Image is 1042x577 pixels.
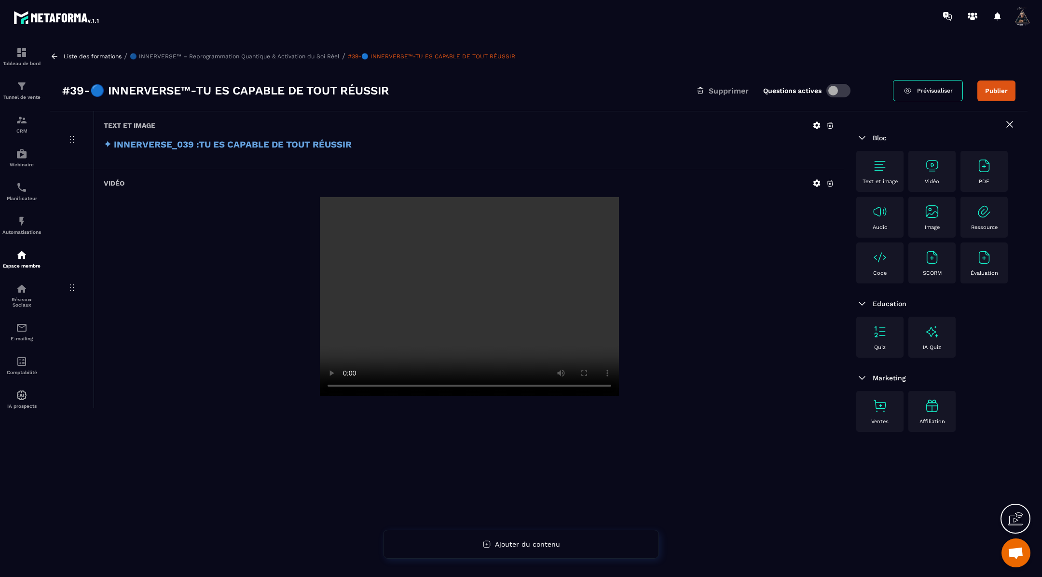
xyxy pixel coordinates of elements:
[925,178,939,185] p: Vidéo
[16,356,27,367] img: accountant
[2,297,41,308] p: Réseaux Sociaux
[871,418,889,425] p: Ventes
[2,315,41,349] a: emailemailE-mailing
[2,73,41,107] a: formationformationTunnel de vente
[2,263,41,268] p: Espace membre
[709,86,749,95] span: Supprimer
[2,276,41,315] a: social-networksocial-networkRéseaux Sociaux
[873,374,906,382] span: Marketing
[2,107,41,141] a: formationformationCRM
[16,283,27,295] img: social-network
[16,322,27,334] img: email
[873,224,888,230] p: Audio
[104,139,199,150] strong: ✦ INNERVERSE_039 :
[2,229,41,235] p: Automatisations
[342,52,345,61] span: /
[16,47,27,58] img: formation
[924,250,940,265] img: text-image no-wra
[873,270,887,276] p: Code
[1001,538,1030,567] a: Ouvrir le chat
[872,158,888,174] img: text-image no-wra
[923,344,941,350] p: IA Quiz
[872,324,888,339] img: text-image no-wra
[16,114,27,126] img: formation
[925,224,940,230] p: Image
[863,178,898,185] p: Text et image
[2,242,41,276] a: automationsautomationsEspace membre
[16,81,27,92] img: formation
[872,250,888,265] img: text-image no-wra
[124,52,127,61] span: /
[14,9,100,26] img: logo
[919,418,945,425] p: Affiliation
[872,398,888,414] img: text-image no-wra
[2,61,41,66] p: Tableau de bord
[348,53,515,60] a: #39-🔵 INNERVERSE™-TU ES CAPABLE DE TOUT RÉUSSIR
[924,158,940,174] img: text-image no-wra
[2,349,41,382] a: accountantaccountantComptabilité
[495,540,560,548] span: Ajouter du contenu
[199,139,352,150] strong: TU ES CAPABLE DE TOUT RÉUSSIR
[977,81,1015,101] button: Publier
[924,204,940,219] img: text-image no-wra
[104,121,155,129] h6: Text et image
[2,40,41,73] a: formationformationTableau de bord
[16,389,27,401] img: automations
[874,344,886,350] p: Quiz
[2,208,41,242] a: automationsautomationsAutomatisations
[130,53,340,60] a: 🔵 INNERVERSE™ – Reprogrammation Quantique & Activation du Soi Réel
[2,403,41,409] p: IA prospects
[856,132,868,144] img: arrow-down
[2,141,41,174] a: automationsautomationsWebinaire
[16,215,27,227] img: automations
[976,250,992,265] img: text-image no-wra
[971,270,998,276] p: Évaluation
[893,80,963,101] a: Prévisualiser
[16,182,27,193] img: scheduler
[873,300,906,308] span: Education
[2,336,41,341] p: E-mailing
[2,162,41,167] p: Webinaire
[16,148,27,160] img: automations
[62,83,389,98] h3: #39-🔵 INNERVERSE™-TU ES CAPABLE DE TOUT RÉUSSIR
[104,179,124,187] h6: Vidéo
[763,87,822,94] label: Questions actives
[872,204,888,219] img: text-image no-wra
[873,134,887,142] span: Bloc
[2,94,41,100] p: Tunnel de vente
[924,324,940,339] img: text-image
[64,53,122,60] a: Liste des formations
[971,224,998,230] p: Ressource
[2,196,41,201] p: Planificateur
[856,298,868,309] img: arrow-down
[856,372,868,384] img: arrow-down
[976,204,992,219] img: text-image no-wra
[976,158,992,174] img: text-image no-wra
[924,398,940,414] img: text-image
[2,128,41,134] p: CRM
[2,370,41,375] p: Comptabilité
[923,270,942,276] p: SCORM
[2,174,41,208] a: schedulerschedulerPlanificateur
[16,249,27,261] img: automations
[917,87,953,94] span: Prévisualiser
[979,178,989,185] p: PDF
